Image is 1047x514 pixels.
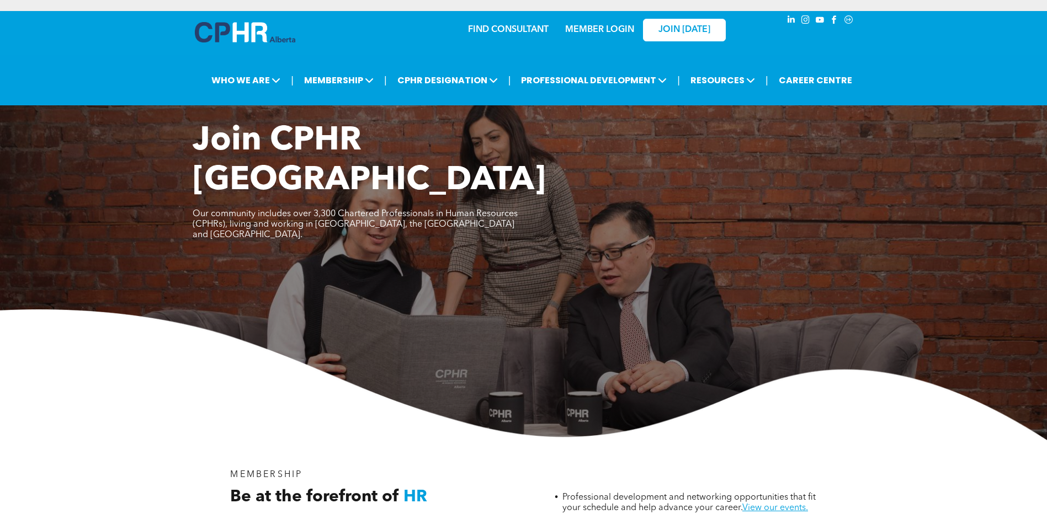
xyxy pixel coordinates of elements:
a: JOIN [DATE] [643,19,726,41]
span: PROFESSIONAL DEVELOPMENT [518,70,670,90]
span: JOIN [DATE] [658,25,710,35]
span: Professional development and networking opportunities that fit your schedule and help advance you... [562,493,816,512]
a: instagram [800,14,812,29]
span: CPHR DESIGNATION [394,70,501,90]
a: Social network [843,14,855,29]
img: A blue and white logo for cp alberta [195,22,295,42]
span: HR [403,489,427,505]
a: facebook [828,14,841,29]
span: RESOURCES [687,70,758,90]
li: | [508,69,511,92]
span: Join CPHR [GEOGRAPHIC_DATA] [193,125,546,197]
a: FIND CONSULTANT [468,25,549,34]
a: youtube [814,14,826,29]
a: linkedin [785,14,798,29]
li: | [766,69,768,92]
span: WHO WE ARE [208,70,284,90]
span: MEMBERSHIP [301,70,377,90]
li: | [291,69,294,92]
li: | [677,69,680,92]
a: CAREER CENTRE [775,70,855,90]
li: | [384,69,387,92]
a: View our events. [742,504,808,512]
span: MEMBERSHIP [230,470,302,479]
a: MEMBER LOGIN [565,25,634,34]
span: Be at the forefront of [230,489,399,505]
span: Our community includes over 3,300 Chartered Professionals in Human Resources (CPHRs), living and ... [193,210,518,239]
